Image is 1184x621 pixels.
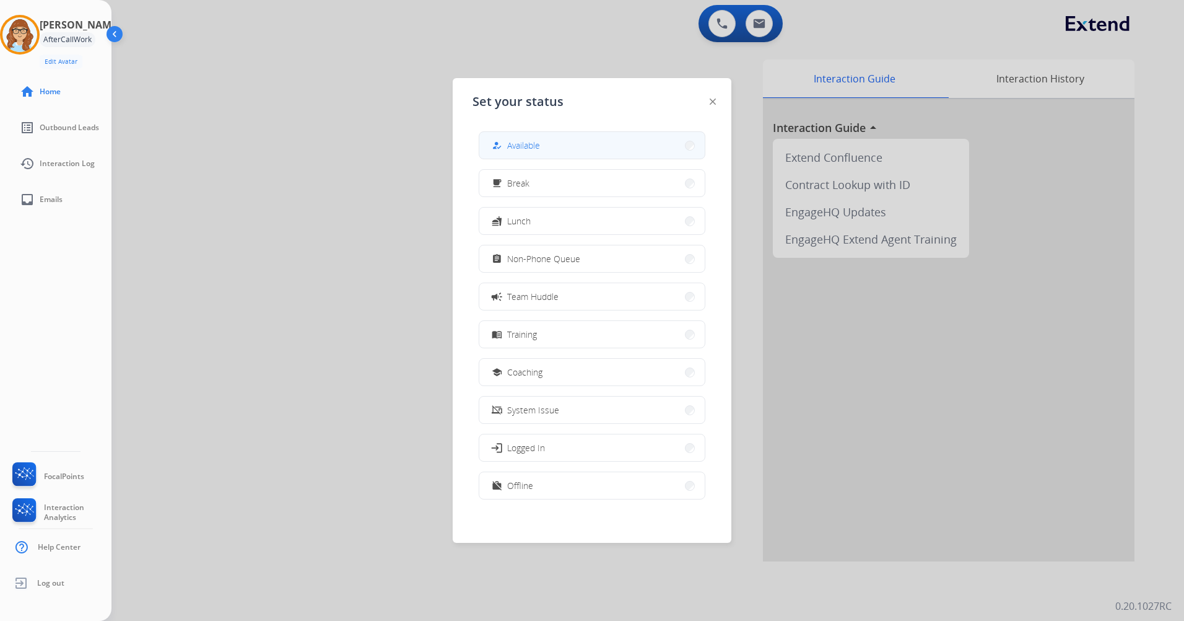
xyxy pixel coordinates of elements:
[492,140,502,151] mat-icon: how_to_reg
[507,441,545,454] span: Logged In
[20,192,35,207] mat-icon: inbox
[40,32,95,47] div: AfterCallWork
[507,252,580,265] span: Non-Phone Queue
[490,290,503,302] mat-icon: campaign
[38,542,81,552] span: Help Center
[40,123,99,133] span: Outbound Leads
[479,397,705,423] button: System Issue
[37,578,64,588] span: Log out
[492,367,502,377] mat-icon: school
[479,170,705,196] button: Break
[479,321,705,348] button: Training
[492,480,502,491] mat-icon: work_off
[710,99,716,105] img: close-button
[507,328,537,341] span: Training
[479,472,705,499] button: Offline
[40,87,61,97] span: Home
[479,434,705,461] button: Logged In
[507,139,540,152] span: Available
[44,472,84,482] span: FocalPoints
[507,403,559,416] span: System Issue
[44,503,111,522] span: Interaction Analytics
[20,84,35,99] mat-icon: home
[492,216,502,226] mat-icon: fastfood
[490,441,503,454] mat-icon: login
[492,329,502,340] mat-icon: menu_book
[40,17,120,32] h3: [PERSON_NAME]
[479,359,705,385] button: Coaching
[20,120,35,135] mat-icon: list_alt
[507,290,559,303] span: Team Huddle
[40,159,95,169] span: Interaction Log
[507,214,531,227] span: Lunch
[507,177,529,190] span: Break
[492,405,502,415] mat-icon: phonelink_off
[10,498,111,527] a: Interaction Analytics
[20,156,35,171] mat-icon: history
[479,208,705,234] button: Lunch
[492,178,502,188] mat-icon: free_breakfast
[479,132,705,159] button: Available
[507,479,533,492] span: Offline
[2,17,37,52] img: avatar
[40,195,63,205] span: Emails
[10,462,84,491] a: FocalPoints
[40,55,82,69] button: Edit Avatar
[479,245,705,272] button: Non-Phone Queue
[1115,599,1172,614] p: 0.20.1027RC
[472,93,564,110] span: Set your status
[492,253,502,264] mat-icon: assignment
[479,283,705,310] button: Team Huddle
[507,366,542,379] span: Coaching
